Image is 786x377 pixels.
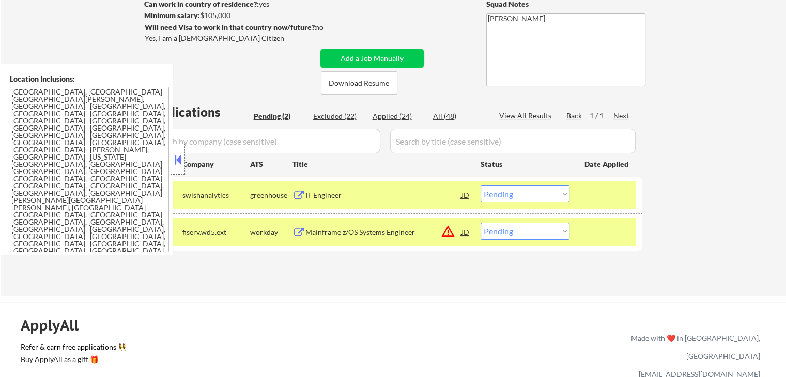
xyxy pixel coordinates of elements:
[315,22,345,33] div: no
[305,190,461,200] div: IT Engineer
[148,129,380,153] input: Search by company (case sensitive)
[433,111,485,121] div: All (48)
[292,159,471,169] div: Title
[148,106,250,118] div: Applications
[321,71,397,95] button: Download Resume
[145,23,317,32] strong: Will need Visa to work in that country now/future?:
[613,111,630,121] div: Next
[590,111,613,121] div: 1 / 1
[320,49,424,68] button: Add a Job Manually
[145,33,319,43] div: Yes, I am a [DEMOGRAPHIC_DATA] Citizen
[182,227,250,238] div: fiserv.wd5.ext
[21,317,90,334] div: ApplyAll
[566,111,583,121] div: Back
[10,74,169,84] div: Location Inclusions:
[182,190,250,200] div: swishanalytics
[499,111,554,121] div: View All Results
[250,159,292,169] div: ATS
[182,159,250,169] div: Company
[441,224,455,239] button: warning_amber
[460,185,471,204] div: JD
[21,343,415,354] a: Refer & earn free applications 👯‍♀️
[390,129,636,153] input: Search by title (case sensitive)
[21,356,124,363] div: Buy ApplyAll as a gift 🎁
[21,354,124,367] a: Buy ApplyAll as a gift 🎁
[313,111,365,121] div: Excluded (22)
[481,154,569,173] div: Status
[144,11,200,20] strong: Minimum salary:
[584,159,630,169] div: Date Applied
[250,227,292,238] div: workday
[627,329,760,365] div: Made with ❤️ in [GEOGRAPHIC_DATA], [GEOGRAPHIC_DATA]
[460,223,471,241] div: JD
[373,111,424,121] div: Applied (24)
[254,111,305,121] div: Pending (2)
[250,190,292,200] div: greenhouse
[305,227,461,238] div: Mainframe z/OS Systems Engineer
[144,10,316,21] div: $105,000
